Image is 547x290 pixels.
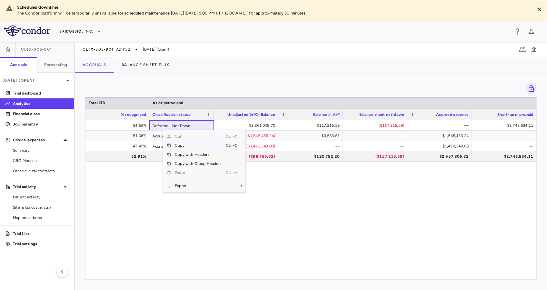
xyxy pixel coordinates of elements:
[13,158,69,164] span: CRO Medpace
[4,25,50,36] img: logo-full-SnFGN8VE.png
[13,168,69,174] span: Other clinical contracts
[3,77,64,83] p: [DATE] (Open)
[91,120,146,131] div: 54.55%
[17,5,529,10] div: Scheduled downtime
[413,131,469,141] div: $1,545,456.24
[153,101,183,105] span: As of period end
[171,159,225,168] span: Copy with Group Headers
[359,112,404,117] span: Balance sheet net-down
[226,168,240,177] span: Ctrl+V
[171,132,225,141] span: Cut
[227,112,275,117] span: Unadjusted Dr/Cr Balance
[478,141,533,151] div: —
[284,131,340,141] div: $3,566.61
[163,130,246,193] div: Context Menu
[220,151,275,162] div: ($96,755.62)
[13,205,69,210] span: Site & lab cost matrix
[284,120,340,131] div: $117,215.59
[171,181,225,190] span: Export
[114,57,177,73] button: Balance Sheet Flux
[413,151,469,162] div: $2,957,805.32
[91,151,146,162] div: 52.91%
[143,46,169,52] span: [DATE] (Open)
[75,57,114,73] button: Accruals
[226,132,240,141] span: Ctrl+X
[59,26,101,37] button: BridgeBio, Inc.
[149,141,214,151] div: Accrued
[116,46,130,52] span: ADH1/2
[534,5,544,14] button: Close
[44,62,67,68] h6: Forecasting
[220,141,275,151] div: ($1,412,349.08)
[478,120,533,131] div: $2,743,834.11
[171,150,225,159] span: Copy with Headers
[153,112,190,117] span: Classification status
[149,120,214,130] div: Deferred - Net Down
[497,112,533,117] span: Short-term prepaid
[21,47,52,52] span: CLTX-305-901
[13,184,61,190] p: Trial activity
[13,90,69,96] p: Trial dashboard
[478,131,533,141] div: —
[91,141,146,151] div: 47.45%
[91,131,146,141] div: 51.06%
[349,120,404,131] div: ($117,215.59)
[17,10,529,16] p: The Condor platform will be temporarily unavailable for scheduled maintenance [DATE][DATE] 9:00 P...
[13,147,69,153] span: Summary
[284,151,340,162] div: $120,782.20
[349,151,404,162] div: ($117,215.59)
[436,112,469,117] span: Accrued expense
[83,47,114,52] span: CLTX-305-901
[413,120,469,131] div: —
[171,141,225,150] span: Copy
[313,112,340,117] span: Balance in A/P
[121,112,146,117] span: % recognized
[13,241,69,247] p: Trial settings
[226,141,240,150] span: Ctrl+C
[149,131,214,141] div: Accrued
[10,62,27,68] h6: Accruals
[349,141,404,151] div: —
[13,121,69,127] p: Journal entry
[220,131,275,141] div: ($1,545,456.24)
[478,151,533,162] div: $2,743,834.11
[89,101,105,105] span: Total LTD
[413,141,469,151] div: $1,412,349.08
[13,111,69,117] p: Financial close
[220,120,275,131] div: $2,861,049.70
[284,141,340,151] div: —
[523,83,537,94] span: Lock grid
[349,131,404,141] div: —
[13,137,61,143] p: Clinical expenses
[13,101,69,106] p: Analytics
[13,194,69,200] span: Patient activity
[13,231,69,236] p: Trial files
[13,215,69,221] span: Map procedures
[171,168,225,177] span: Paste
